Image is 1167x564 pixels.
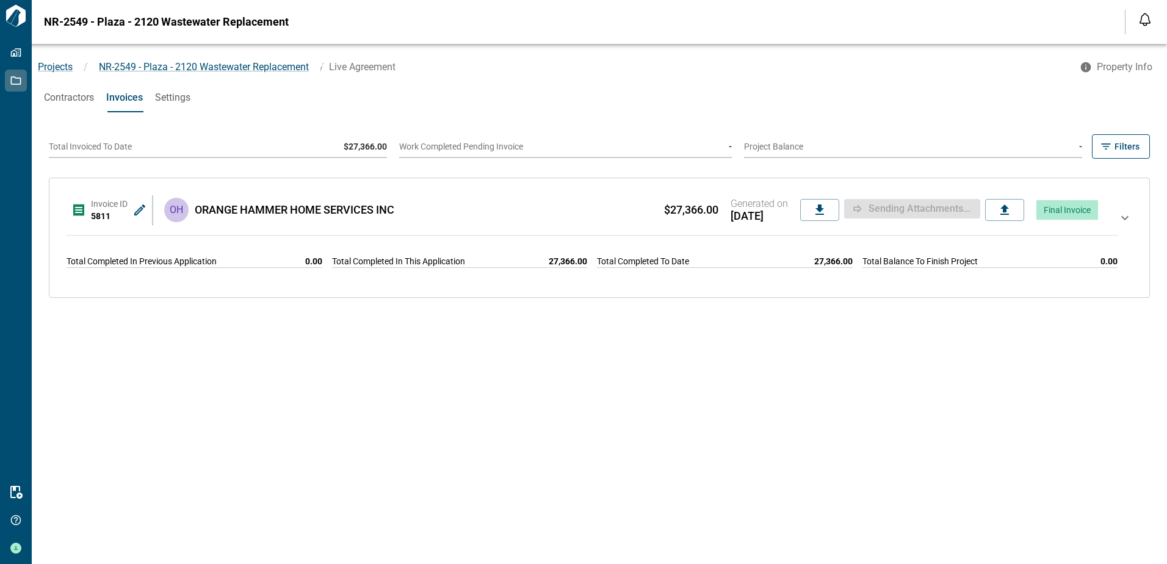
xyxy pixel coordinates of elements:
[1044,205,1091,215] span: Final Invoice
[38,61,73,73] a: Projects
[91,211,110,221] span: 5811
[155,92,190,104] span: Settings
[32,60,1072,74] nav: breadcrumb
[44,92,94,104] span: Contractors
[91,199,128,209] span: Invoice ID
[1135,10,1155,29] button: Open notification feed
[99,61,309,73] span: NR-2549 - Plaza - 2120 Wastewater Replacement
[731,210,788,222] span: [DATE]
[1092,134,1150,159] button: Filters
[170,203,183,217] p: OH
[344,142,387,151] span: $27,366.00
[814,255,853,267] span: 27,366.00
[1115,140,1140,153] span: Filters
[731,198,788,210] span: Generated on
[49,142,132,151] span: Total Invoiced To Date
[195,204,394,216] span: ORANGE HAMMER HOME SERVICES INC
[62,188,1137,287] div: Invoice ID5811OHORANGE HAMMER HOME SERVICES INC $27,366.00Generated on[DATE]Sending attachments.....
[664,204,718,216] span: $27,366.00
[597,255,689,267] span: Total Completed To Date
[1100,255,1118,267] span: 0.00
[305,255,322,267] span: 0.00
[1125,522,1155,552] iframe: Intercom live chat
[106,92,143,104] span: Invoices
[1097,61,1152,73] span: Property Info
[32,83,1167,112] div: base tabs
[729,142,732,151] span: -
[329,61,396,73] span: Live Agreement
[549,255,587,267] span: 27,366.00
[1079,142,1082,151] span: -
[44,16,289,28] span: NR-2549 - Plaza - 2120 Wastewater Replacement
[399,142,523,151] span: Work Completed Pending Invoice
[332,255,465,267] span: Total Completed In This Application
[67,255,217,267] span: Total Completed In Previous Application
[862,255,978,267] span: Total Balance To Finish Project
[1072,56,1162,78] button: Property Info
[744,142,803,151] span: Project Balance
